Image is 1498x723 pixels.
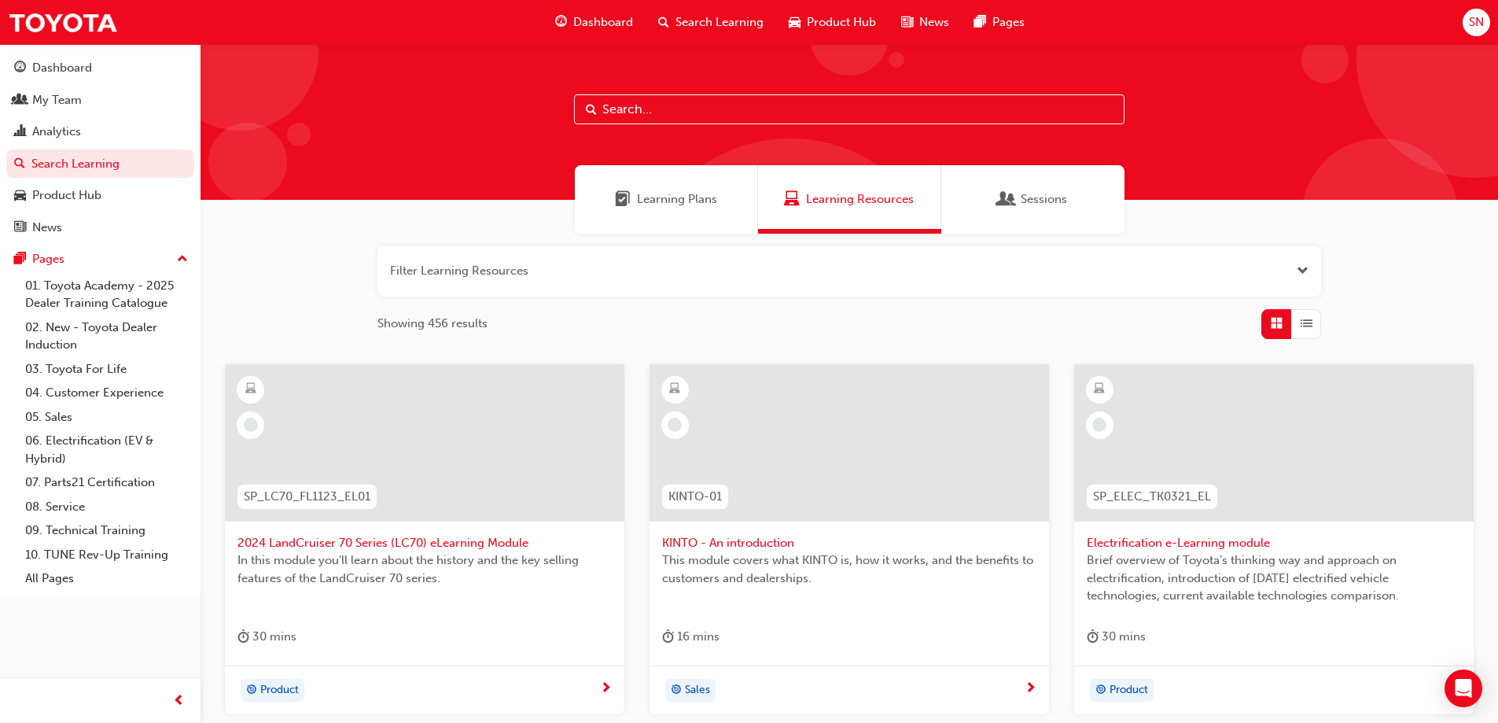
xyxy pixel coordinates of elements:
span: Sales [685,681,710,699]
a: pages-iconPages [962,6,1037,39]
a: News [6,213,194,242]
span: duration-icon [1087,627,1099,647]
span: target-icon [1095,681,1106,701]
a: KINTO-01KINTO - An introductionThis module covers what KINTO is, how it works, and the benefits t... [650,364,1049,715]
span: Dashboard [573,13,633,31]
a: Product Hub [6,181,194,210]
a: 02. New - Toyota Dealer Induction [19,315,194,357]
span: SP_LC70_FL1123_EL01 [244,488,370,506]
a: Learning PlansLearning Plans [575,165,758,234]
div: My Team [32,91,82,109]
span: up-icon [177,249,188,270]
span: guage-icon [555,13,567,32]
a: 06. Electrification (EV & Hybrid) [19,429,194,470]
a: Learning ResourcesLearning Resources [758,165,941,234]
span: Learning Resources [806,190,914,208]
span: Grid [1271,315,1283,333]
div: 30 mins [237,627,296,647]
div: Open Intercom Messenger [1445,670,1482,707]
span: learningResourceType_ELEARNING-icon [1094,379,1105,400]
div: 16 mins [662,627,720,647]
span: Pages [992,13,1025,31]
div: Dashboard [32,59,92,77]
span: duration-icon [237,627,249,647]
span: next-icon [1025,682,1036,696]
div: Analytics [32,123,81,141]
a: 07. Parts21 Certification [19,470,194,495]
a: 04. Customer Experience [19,381,194,405]
span: Search Learning [675,13,764,31]
span: chart-icon [14,125,26,139]
span: KINTO-01 [668,488,722,506]
span: KINTO - An introduction [662,534,1036,552]
button: DashboardMy TeamAnalyticsSearch LearningProduct HubNews [6,50,194,245]
span: target-icon [671,681,682,701]
span: News [919,13,949,31]
a: Search Learning [6,149,194,179]
div: 30 mins [1087,627,1146,647]
div: Product Hub [32,186,101,205]
span: car-icon [789,13,801,32]
button: SN [1463,9,1490,36]
span: Product [260,681,299,699]
span: prev-icon [173,692,185,711]
a: 10. TUNE Rev-Up Training [19,543,194,567]
a: My Team [6,86,194,115]
span: pages-icon [14,253,26,267]
span: In this module you'll learn about the history and the key selling features of the LandCruiser 70 ... [237,551,612,587]
span: Brief overview of Toyota’s thinking way and approach on electrification, introduction of [DATE] e... [1087,551,1461,605]
span: people-icon [14,94,26,108]
span: Showing 456 results [377,315,488,333]
button: Pages [6,245,194,274]
span: This module covers what KINTO is, how it works, and the benefits to customers and dealerships. [662,551,1036,587]
a: Dashboard [6,53,194,83]
span: Electrification e-Learning module [1087,534,1461,552]
span: learningRecordVerb_NONE-icon [1092,418,1106,432]
span: Learning Resources [784,190,800,208]
span: news-icon [14,221,26,235]
a: car-iconProduct Hub [776,6,889,39]
span: learningResourceType_ELEARNING-icon [245,379,256,400]
input: Search... [574,94,1124,124]
span: Product Hub [807,13,876,31]
a: SP_LC70_FL1123_EL012024 LandCruiser 70 Series (LC70) eLearning ModuleIn this module you'll learn ... [225,364,624,715]
span: duration-icon [662,627,674,647]
span: target-icon [246,681,257,701]
div: News [32,219,62,237]
span: news-icon [901,13,913,32]
span: Search [586,101,597,119]
span: SN [1469,13,1484,31]
a: search-iconSearch Learning [646,6,776,39]
span: Sessions [999,190,1014,208]
a: SP_ELEC_TK0321_ELElectrification e-Learning moduleBrief overview of Toyota’s thinking way and app... [1074,364,1474,715]
span: Learning Plans [637,190,717,208]
a: 08. Service [19,495,194,519]
div: Pages [32,250,64,268]
button: Open the filter [1297,262,1308,280]
span: pages-icon [974,13,986,32]
a: 03. Toyota For Life [19,357,194,382]
span: Sessions [1021,190,1067,208]
span: car-icon [14,189,26,203]
a: All Pages [19,566,194,591]
span: learningRecordVerb_NONE-icon [244,418,258,432]
span: next-icon [600,682,612,696]
img: Trak [8,5,118,40]
span: learningRecordVerb_NONE-icon [668,418,682,432]
a: 05. Sales [19,405,194,430]
span: 2024 LandCruiser 70 Series (LC70) eLearning Module [237,534,612,552]
span: learningResourceType_ELEARNING-icon [669,379,680,400]
span: search-icon [658,13,669,32]
a: guage-iconDashboard [543,6,646,39]
a: SessionsSessions [941,165,1124,234]
span: List [1301,315,1312,333]
span: search-icon [14,157,25,172]
span: Product [1110,681,1148,699]
span: Learning Plans [615,190,631,208]
span: SP_ELEC_TK0321_EL [1093,488,1211,506]
a: 01. Toyota Academy - 2025 Dealer Training Catalogue [19,274,194,315]
a: Analytics [6,117,194,146]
